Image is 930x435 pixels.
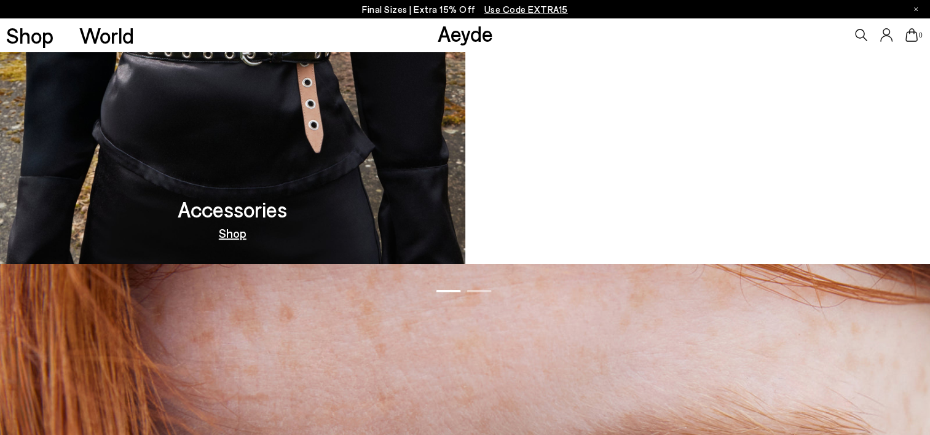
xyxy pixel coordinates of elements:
a: Out Now [674,227,722,239]
a: Shop [6,25,53,46]
span: Navigate to /collections/ss25-final-sizes [484,4,568,15]
a: Shop [219,227,246,239]
p: Final Sizes | Extra 15% Off [362,2,568,17]
a: 0 [905,28,918,42]
span: Go to slide 1 [436,290,460,292]
a: Aeyde [437,20,492,46]
h3: Moccasin Capsule [614,198,781,220]
h3: Accessories [178,198,287,220]
span: Go to slide 2 [467,290,491,292]
a: World [79,25,134,46]
span: 0 [918,32,924,39]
